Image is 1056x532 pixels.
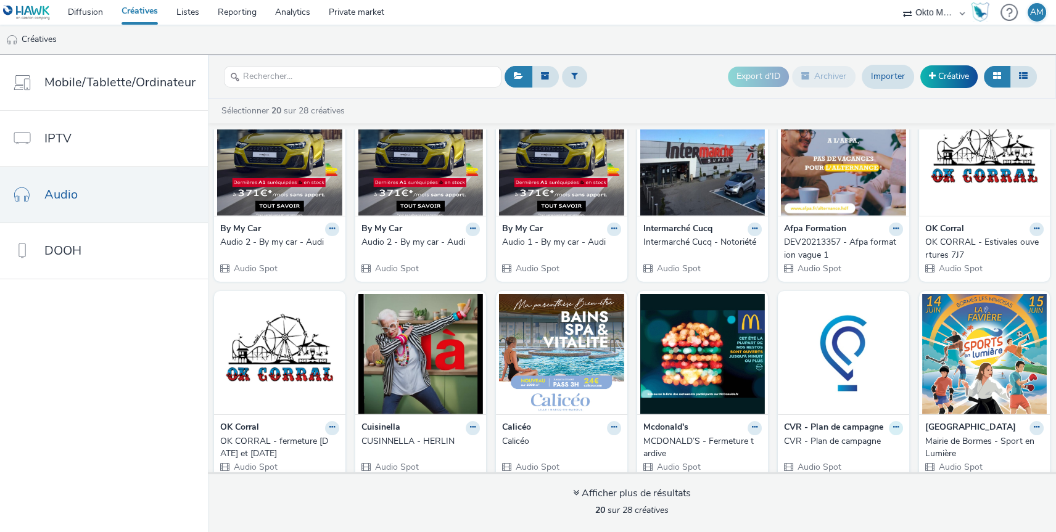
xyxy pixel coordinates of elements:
strong: By My Car [361,223,402,237]
a: Hawk Academy [971,2,994,22]
img: OK CORRAL - fermeture 12 et 13 juillet visual [217,294,342,414]
img: CVR - Plan de campagne visual [781,294,906,414]
img: Audio 2 - By my car - Audi visual [358,96,484,216]
img: Audio 2 - By my car - Audi visual [217,96,342,216]
span: Audio Spot [514,263,559,274]
a: Calicéo [502,435,621,448]
span: Audio [44,186,78,203]
strong: 20 [595,504,605,516]
a: Audio 1 - By my car - Audi [502,236,621,248]
strong: [GEOGRAPHIC_DATA] [925,421,1016,435]
span: Audio Spot [514,461,559,473]
img: Intermarché Cucq - Notoriété visual [640,96,765,216]
a: Audio 2 - By my car - Audi [361,236,481,248]
span: Audio Spot [796,461,841,473]
div: Audio 2 - By my car - Audi [361,236,476,248]
button: Export d'ID [728,67,789,86]
strong: CVR - Plan de campagne [784,421,883,435]
div: DEV20213357 - Afpa formation vague 1 [784,236,898,261]
img: DEV20213357 - Afpa formation vague 1 visual [781,96,906,216]
img: Mairie de Bormes - Sport en Lumière visual [922,294,1047,414]
img: undefined Logo [3,5,51,20]
a: CVR - Plan de campagne [784,435,903,448]
div: CVR - Plan de campagne [784,435,898,448]
a: MCDONALD’S - Fermeture tardive [643,435,762,460]
div: AM [1030,3,1044,22]
span: Audio Spot [656,461,701,473]
button: Archiver [792,66,856,87]
span: Audio Spot [938,263,983,274]
span: Audio Spot [233,461,278,473]
span: Mobile/Tablette/Ordinateur [44,73,196,91]
span: Audio Spot [796,263,841,274]
div: Intermarché Cucq - Notoriété [643,236,757,248]
strong: Cuisinella [361,421,400,435]
span: DOOH [44,242,81,260]
div: CUSINNELLA - HERLIN [361,435,476,448]
div: OK CORRAL - Estivales ouvertures 7J7 [925,236,1039,261]
span: sur 28 créatives [595,504,669,516]
strong: Afpa Formation [784,223,846,237]
img: MCDONALD’S - Fermeture tardive visual [640,294,765,414]
button: Grille [984,66,1010,87]
a: OK CORRAL - Estivales ouvertures 7J7 [925,236,1044,261]
a: Mairie de Bormes - Sport en Lumière [925,435,1044,460]
strong: OK Corral [220,421,259,435]
a: OK CORRAL - fermeture [DATE] et [DATE] [220,435,339,460]
input: Rechercher... [224,66,501,88]
div: MCDONALD’S - Fermeture tardive [643,435,757,460]
span: Audio Spot [374,461,419,473]
img: Hawk Academy [971,2,989,22]
img: CUSINNELLA - HERLIN visual [358,294,484,414]
a: Importer [862,65,914,88]
strong: 20 [271,105,281,117]
strong: Calicéo [502,421,531,435]
span: Audio Spot [374,263,419,274]
span: Audio Spot [656,263,701,274]
img: Calicéo visual [499,294,624,414]
strong: Mcdonald's [643,421,688,435]
img: audio [6,34,19,46]
span: Audio Spot [938,461,983,473]
strong: By My Car [220,223,261,237]
img: OK CORRAL - Estivales ouvertures 7J7 visual [922,96,1047,216]
a: Intermarché Cucq - Notoriété [643,236,762,248]
strong: OK Corral [925,223,964,237]
strong: By My Car [502,223,543,237]
a: Créative [920,65,978,88]
a: Audio 2 - By my car - Audi [220,236,339,248]
a: CUSINNELLA - HERLIN [361,435,481,448]
span: Audio Spot [233,263,278,274]
div: OK CORRAL - fermeture [DATE] et [DATE] [220,435,334,460]
a: DEV20213357 - Afpa formation vague 1 [784,236,903,261]
div: Mairie de Bormes - Sport en Lumière [925,435,1039,460]
a: Sélectionner sur 28 créatives [220,105,350,117]
strong: Intermarché Cucq [643,223,712,237]
div: Audio 2 - By my car - Audi [220,236,334,248]
div: Afficher plus de résultats [573,486,691,501]
div: Calicéo [502,435,616,448]
img: Audio 1 - By my car - Audi visual [499,96,624,216]
div: Audio 1 - By my car - Audi [502,236,616,248]
span: IPTV [44,129,72,147]
button: Liste [1010,66,1037,87]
